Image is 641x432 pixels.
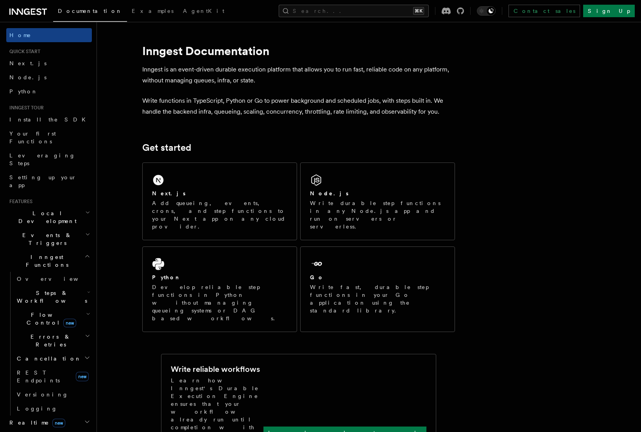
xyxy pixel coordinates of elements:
a: Home [6,28,92,42]
span: Cancellation [14,355,81,362]
a: Node.jsWrite durable step functions in any Node.js app and run on servers or serverless. [300,162,455,240]
span: new [52,419,65,427]
a: Versioning [14,387,92,402]
span: Inngest tour [6,105,44,111]
span: Python [9,88,38,95]
span: Examples [132,8,174,14]
a: Overview [14,272,92,286]
span: Documentation [58,8,122,14]
a: Documentation [53,2,127,22]
a: Install the SDK [6,112,92,127]
a: Leveraging Steps [6,148,92,170]
button: Local Development [6,206,92,228]
a: GoWrite fast, durable step functions in your Go application using the standard library. [300,246,455,332]
span: Logging [17,405,57,412]
button: Inngest Functions [6,250,92,272]
span: Errors & Retries [14,333,85,348]
div: Inngest Functions [6,272,92,416]
span: Versioning [17,391,68,398]
a: Next.js [6,56,92,70]
button: Errors & Retries [14,330,92,352]
a: Python [6,84,92,98]
span: Next.js [9,60,47,66]
p: Add queueing, events, crons, and step functions to your Next app on any cloud provider. [152,199,287,230]
button: Flow Controlnew [14,308,92,330]
h2: Next.js [152,189,186,197]
span: Home [9,31,31,39]
span: new [63,319,76,327]
p: Develop reliable step functions in Python without managing queueing systems or DAG based workflows. [152,283,287,322]
a: Get started [142,142,191,153]
button: Toggle dark mode [477,6,496,16]
a: Examples [127,2,178,21]
span: Leveraging Steps [9,152,75,166]
kbd: ⌘K [413,7,424,15]
span: Your first Functions [9,130,56,145]
a: AgentKit [178,2,229,21]
button: Search...⌘K [279,5,429,17]
a: Setting up your app [6,170,92,192]
h2: Write reliable workflows [171,364,260,375]
h1: Inngest Documentation [142,44,455,58]
span: Events & Triggers [6,231,85,247]
a: Logging [14,402,92,416]
button: Steps & Workflows [14,286,92,308]
span: REST Endpoints [17,370,60,384]
p: Write fast, durable step functions in your Go application using the standard library. [310,283,445,314]
button: Events & Triggers [6,228,92,250]
p: Inngest is an event-driven durable execution platform that allows you to run fast, reliable code ... [142,64,455,86]
a: PythonDevelop reliable step functions in Python without managing queueing systems or DAG based wo... [142,246,297,332]
span: Install the SDK [9,116,90,123]
a: Contact sales [509,5,580,17]
h2: Go [310,273,324,281]
span: Quick start [6,48,40,55]
button: Realtimenew [6,416,92,430]
span: new [76,372,89,381]
span: Steps & Workflows [14,289,87,305]
a: Node.js [6,70,92,84]
span: Flow Control [14,311,86,327]
span: Inngest Functions [6,253,84,269]
span: Setting up your app [9,174,77,188]
p: Write functions in TypeScript, Python or Go to power background and scheduled jobs, with steps bu... [142,95,455,117]
a: Sign Up [583,5,635,17]
p: Write durable step functions in any Node.js app and run on servers or serverless. [310,199,445,230]
span: Overview [17,276,97,282]
span: Realtime [6,419,65,427]
span: Features [6,198,32,205]
h2: Node.js [310,189,349,197]
span: AgentKit [183,8,224,14]
a: Your first Functions [6,127,92,148]
button: Cancellation [14,352,92,366]
h2: Python [152,273,181,281]
a: Next.jsAdd queueing, events, crons, and step functions to your Next app on any cloud provider. [142,162,297,240]
span: Local Development [6,209,85,225]
a: REST Endpointsnew [14,366,92,387]
span: Node.js [9,74,47,80]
